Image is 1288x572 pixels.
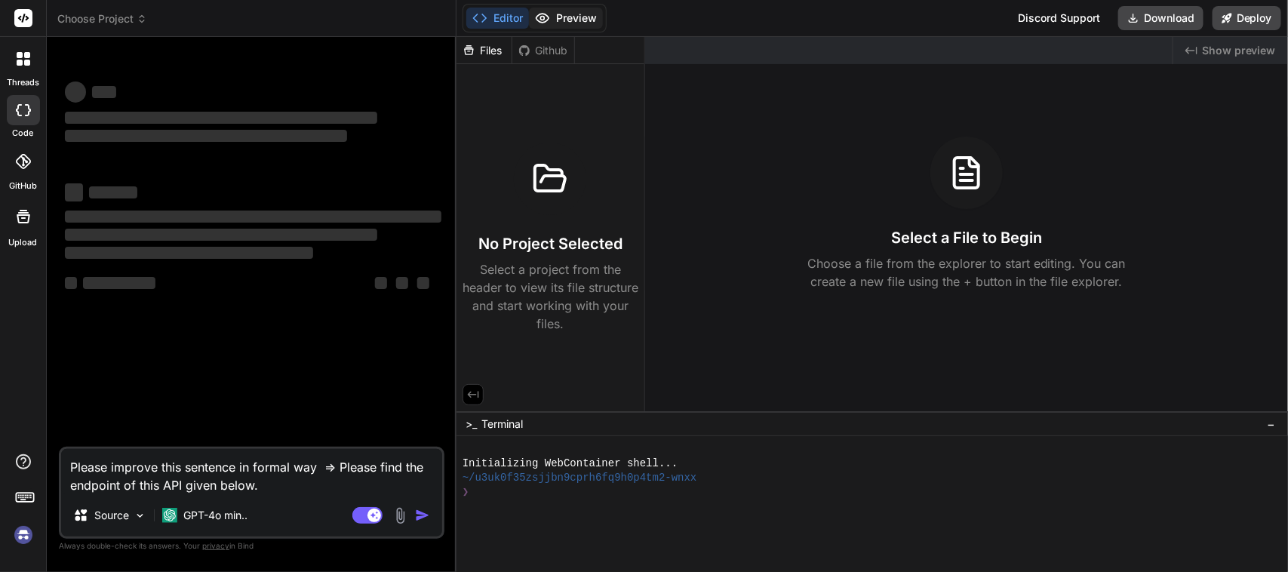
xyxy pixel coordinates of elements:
span: − [1268,417,1276,432]
span: Terminal [481,417,523,432]
button: − [1265,412,1279,436]
p: Always double-check its answers. Your in Bind [59,539,444,553]
label: Upload [9,236,38,249]
span: >_ [466,417,477,432]
img: signin [11,522,36,548]
img: icon [415,508,430,523]
p: Source [94,508,129,523]
span: ‌ [417,277,429,289]
p: Choose a file from the explorer to start editing. You can create a new file using the + button in... [798,254,1136,291]
img: GPT-4o mini [162,508,177,523]
div: Discord Support [1009,6,1109,30]
span: Show preview [1202,43,1276,58]
h3: Select a File to Begin [891,227,1042,248]
span: ❯ [463,485,470,500]
span: ‌ [65,211,441,223]
span: ‌ [375,277,387,289]
button: Editor [466,8,529,29]
span: ‌ [65,130,347,142]
span: ‌ [83,277,155,289]
span: ‌ [89,186,137,198]
img: Pick Models [134,509,146,522]
span: ‌ [65,183,83,201]
span: ‌ [65,277,77,289]
div: Files [456,43,512,58]
span: ‌ [65,112,377,124]
button: Preview [529,8,603,29]
button: Download [1118,6,1203,30]
span: ‌ [92,86,116,98]
div: Github [512,43,574,58]
p: Select a project from the header to view its file structure and start working with your files. [463,260,638,333]
span: Initializing WebContainer shell... [463,457,678,471]
span: Choose Project [57,11,147,26]
span: ‌ [65,229,377,241]
label: GitHub [9,180,37,192]
label: code [13,127,34,140]
span: ‌ [65,81,86,103]
textarea: Please improve this sentence in formal way => Please find the endpoint of this API given below. [61,449,442,494]
span: privacy [202,541,229,550]
span: ‌ [396,277,408,289]
p: GPT-4o min.. [183,508,247,523]
img: attachment [392,507,409,524]
h3: No Project Selected [478,233,622,254]
span: ~/u3uk0f35zsjjbn9cprh6fq9h0p4tm2-wnxx [463,471,697,485]
label: threads [7,76,39,89]
span: ‌ [65,247,313,259]
button: Deploy [1213,6,1281,30]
